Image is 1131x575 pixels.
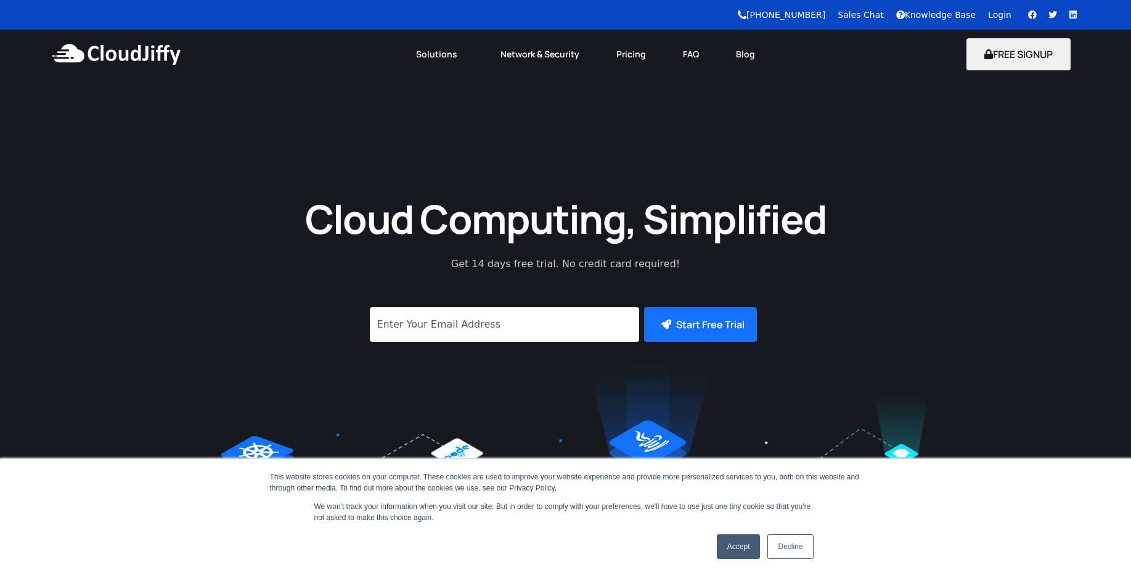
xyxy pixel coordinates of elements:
[664,41,717,68] a: FAQ
[482,41,598,68] a: Network & Security
[644,307,757,342] button: Start Free Trial
[988,10,1011,20] a: Login
[896,10,976,20] a: Knowledge Base
[270,471,862,494] div: This website stores cookies on your computer. These cookies are used to improve your website expe...
[396,257,735,271] p: Get 14 days free trial. No credit card required!
[314,501,817,523] p: We won't track your information when you visit our site. But in order to comply with your prefere...
[598,41,664,68] a: Pricing
[966,48,1071,61] a: FREE SIGNUP
[767,534,813,559] a: Decline
[717,534,761,559] a: Accept
[738,10,825,20] a: [PHONE_NUMBER]
[398,41,482,68] a: Solutions
[966,38,1071,70] button: FREE SIGNUP
[717,41,774,68] a: Blog
[838,10,883,20] a: Sales Chat
[370,307,639,342] input: Enter Your Email Address
[288,193,843,244] h1: Cloud Computing, Simplified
